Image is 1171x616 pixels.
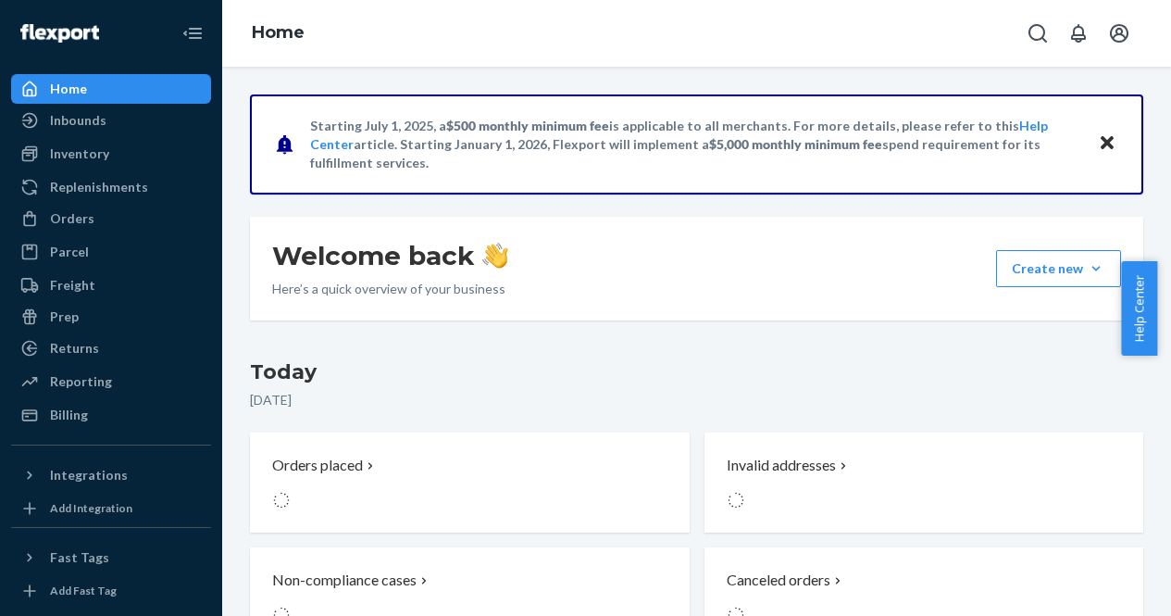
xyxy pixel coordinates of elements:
div: Fast Tags [50,548,109,567]
a: Home [252,22,305,43]
div: Billing [50,406,88,424]
span: $500 monthly minimum fee [446,118,609,133]
div: Prep [50,308,79,326]
a: Orders [11,204,211,233]
a: Reporting [11,367,211,396]
a: Add Integration [11,497,211,520]
div: Replenishments [50,178,148,196]
button: Create new [996,250,1121,287]
div: Integrations [50,466,128,484]
a: Inventory [11,139,211,169]
div: Inbounds [50,111,106,130]
button: Close Navigation [174,15,211,52]
p: [DATE] [250,391,1143,409]
div: Home [50,80,87,98]
div: Freight [50,276,95,295]
div: Reporting [50,372,112,391]
p: Here’s a quick overview of your business [272,280,508,298]
a: Add Fast Tag [11,580,211,602]
p: Canceled orders [727,570,830,591]
button: Open notifications [1060,15,1097,52]
a: Freight [11,270,211,300]
button: Open Search Box [1019,15,1056,52]
img: Flexport logo [20,24,99,43]
h1: Welcome back [272,239,508,272]
p: Orders placed [272,455,363,476]
a: Returns [11,333,211,363]
a: Prep [11,302,211,332]
a: Replenishments [11,172,211,202]
ol: breadcrumbs [237,6,319,60]
p: Invalid addresses [727,455,836,476]
a: Parcel [11,237,211,267]
div: Add Integration [50,500,132,516]
a: Home [11,74,211,104]
img: hand-wave emoji [482,243,508,269]
button: Fast Tags [11,543,211,572]
p: Starting July 1, 2025, a is applicable to all merchants. For more details, please refer to this a... [310,117,1080,172]
button: Integrations [11,460,211,490]
p: Non-compliance cases [272,570,417,591]
button: Close [1095,131,1119,157]
button: Invalid addresses [704,433,1144,533]
div: Add Fast Tag [50,583,117,598]
button: Help Center [1121,261,1157,356]
div: Orders [50,209,94,228]
button: Open account menu [1101,15,1138,52]
span: $5,000 monthly minimum fee [709,136,882,152]
a: Inbounds [11,106,211,135]
a: Billing [11,400,211,430]
div: Returns [50,339,99,358]
div: Inventory [50,145,109,163]
button: Orders placed [250,433,690,533]
div: Parcel [50,243,89,261]
h3: Today [250,358,1143,387]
